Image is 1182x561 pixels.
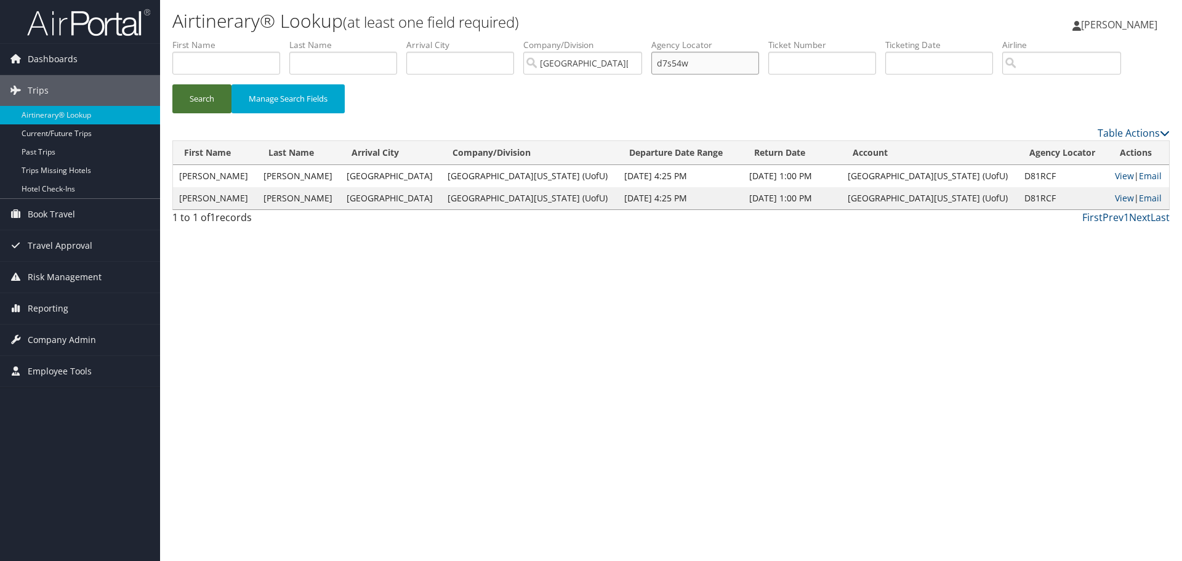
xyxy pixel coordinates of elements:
[441,187,618,209] td: [GEOGRAPHIC_DATA][US_STATE] (UofU)
[231,84,345,113] button: Manage Search Fields
[768,39,885,51] label: Ticket Number
[1109,165,1169,187] td: |
[210,211,215,224] span: 1
[885,39,1002,51] label: Ticketing Date
[1109,187,1169,209] td: |
[1098,126,1170,140] a: Table Actions
[743,165,842,187] td: [DATE] 1:00 PM
[618,141,743,165] th: Departure Date Range: activate to sort column ascending
[842,187,1018,209] td: [GEOGRAPHIC_DATA][US_STATE] (UofU)
[1139,170,1162,182] a: Email
[441,141,618,165] th: Company/Division
[1124,211,1129,224] a: 1
[27,8,150,37] img: airportal-logo.png
[172,8,837,34] h1: Airtinerary® Lookup
[172,84,231,113] button: Search
[257,165,340,187] td: [PERSON_NAME]
[173,165,257,187] td: [PERSON_NAME]
[1002,39,1130,51] label: Airline
[340,165,441,187] td: [GEOGRAPHIC_DATA]
[340,187,441,209] td: [GEOGRAPHIC_DATA]
[1081,18,1157,31] span: [PERSON_NAME]
[28,230,92,261] span: Travel Approval
[1072,6,1170,43] a: [PERSON_NAME]
[28,293,68,324] span: Reporting
[289,39,406,51] label: Last Name
[28,262,102,293] span: Risk Management
[1129,211,1151,224] a: Next
[523,39,651,51] label: Company/Division
[173,187,257,209] td: [PERSON_NAME]
[173,141,257,165] th: First Name: activate to sort column ascending
[1082,211,1103,224] a: First
[842,141,1018,165] th: Account: activate to sort column ascending
[1018,165,1108,187] td: D81RCF
[1115,170,1134,182] a: View
[441,165,618,187] td: [GEOGRAPHIC_DATA][US_STATE] (UofU)
[343,12,519,32] small: (at least one field required)
[618,165,743,187] td: [DATE] 4:25 PM
[1151,211,1170,224] a: Last
[1018,141,1108,165] th: Agency Locator: activate to sort column ascending
[618,187,743,209] td: [DATE] 4:25 PM
[28,44,78,75] span: Dashboards
[1139,192,1162,204] a: Email
[172,39,289,51] label: First Name
[340,141,441,165] th: Arrival City: activate to sort column ascending
[28,75,49,106] span: Trips
[1115,192,1134,204] a: View
[651,39,768,51] label: Agency Locator
[257,141,340,165] th: Last Name: activate to sort column ascending
[172,210,408,231] div: 1 to 1 of records
[28,325,96,355] span: Company Admin
[743,187,842,209] td: [DATE] 1:00 PM
[28,356,92,387] span: Employee Tools
[1103,211,1124,224] a: Prev
[257,187,340,209] td: [PERSON_NAME]
[28,199,75,230] span: Book Travel
[842,165,1018,187] td: [GEOGRAPHIC_DATA][US_STATE] (UofU)
[1109,141,1169,165] th: Actions
[743,141,842,165] th: Return Date: activate to sort column ascending
[406,39,523,51] label: Arrival City
[1018,187,1108,209] td: D81RCF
